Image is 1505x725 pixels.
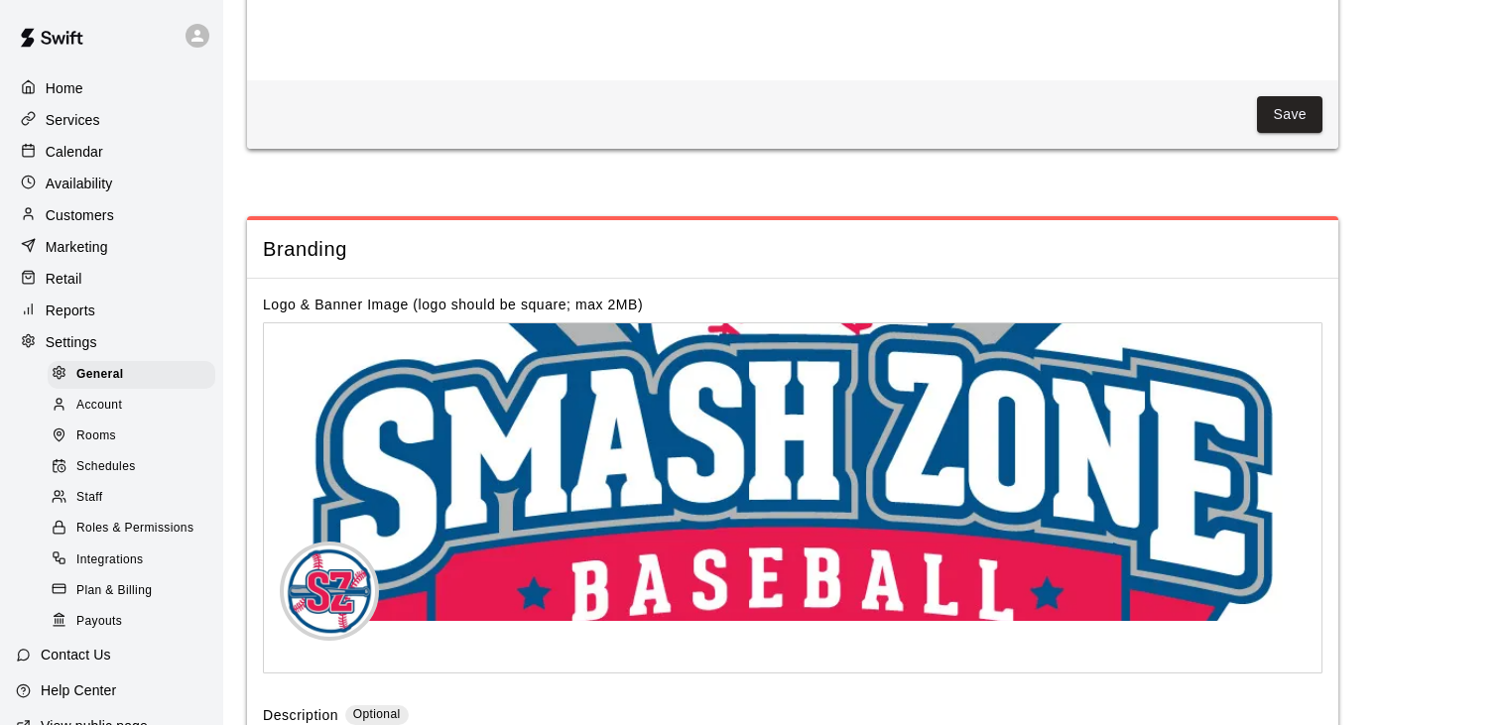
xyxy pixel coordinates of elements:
span: General [76,365,124,385]
span: Roles & Permissions [76,519,193,539]
p: Contact Us [41,645,111,665]
a: Availability [16,169,207,198]
span: Optional [353,707,401,721]
a: Roles & Permissions [48,514,223,544]
span: Staff [76,488,102,508]
a: Reports [16,296,207,325]
span: Branding [263,236,1322,263]
a: Staff [48,483,223,514]
p: Settings [46,332,97,352]
span: Account [76,396,122,416]
a: Schedules [48,452,223,483]
a: Account [48,390,223,421]
a: Customers [16,200,207,230]
a: General [48,359,223,390]
span: Integrations [76,550,144,570]
div: Plan & Billing [48,577,215,605]
div: Schedules [48,453,215,481]
p: Help Center [41,680,116,700]
a: Home [16,73,207,103]
a: Marketing [16,232,207,262]
div: General [48,361,215,389]
p: Availability [46,174,113,193]
a: Services [16,105,207,135]
div: Payouts [48,608,215,636]
div: Account [48,392,215,420]
p: Retail [46,269,82,289]
span: Plan & Billing [76,581,152,601]
a: Plan & Billing [48,575,223,606]
div: Integrations [48,546,215,574]
span: Rooms [76,426,116,446]
div: Roles & Permissions [48,515,215,543]
div: Staff [48,484,215,512]
p: Services [46,110,100,130]
p: Marketing [46,237,108,257]
p: Home [46,78,83,98]
a: Payouts [48,606,223,637]
a: Retail [16,264,207,294]
p: Customers [46,205,114,225]
span: Schedules [76,457,136,477]
p: Calendar [46,142,103,162]
a: Settings [16,327,207,357]
a: Integrations [48,544,223,575]
a: Calendar [16,137,207,167]
a: Rooms [48,422,223,452]
button: Save [1257,96,1322,133]
span: Payouts [76,612,122,632]
label: Logo & Banner Image (logo should be square; max 2MB) [263,297,643,312]
p: Reports [46,301,95,320]
div: Rooms [48,423,215,450]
